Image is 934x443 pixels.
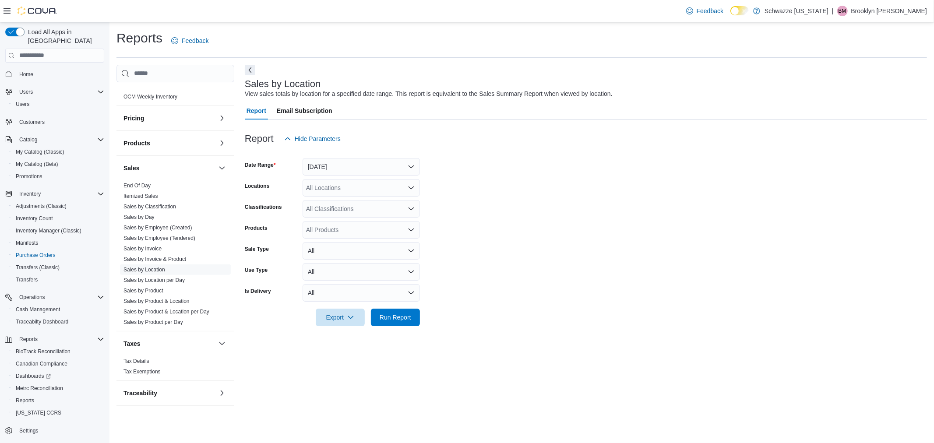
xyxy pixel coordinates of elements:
label: Products [245,225,268,232]
button: My Catalog (Beta) [9,158,108,170]
button: BioTrack Reconciliation [9,345,108,358]
span: Sales by Classification [123,203,176,210]
a: Users [12,99,33,109]
span: Sales by Location per Day [123,277,185,284]
span: Transfers [16,276,38,283]
span: Sales by Day [123,214,155,221]
span: Sales by Product per Day [123,319,183,326]
button: Reports [2,333,108,345]
span: OCM Weekly Inventory [123,93,177,100]
span: Dashboards [12,371,104,381]
span: Sales by Employee (Created) [123,224,192,231]
span: Sales by Invoice [123,245,162,252]
label: Locations [245,183,270,190]
a: Sales by Product [123,288,163,294]
button: [DATE] [303,158,420,176]
span: Reports [16,397,34,404]
span: Run Report [380,313,411,322]
button: All [303,263,420,281]
span: Sales by Product & Location [123,298,190,305]
a: Inventory Manager (Classic) [12,225,85,236]
a: Transfers [12,274,41,285]
span: Feedback [182,36,208,45]
button: Settings [2,424,108,437]
button: Catalog [2,134,108,146]
label: Is Delivery [245,288,271,295]
span: Adjustments (Classic) [12,201,104,211]
span: Metrc Reconciliation [16,385,63,392]
span: My Catalog (Beta) [12,159,104,169]
span: Users [19,88,33,95]
a: Promotions [12,171,46,182]
span: Catalog [19,136,37,143]
div: Taxes [116,356,234,380]
h3: Traceability [123,389,157,397]
button: Products [217,138,227,148]
a: Itemized Sales [123,193,158,199]
button: Promotions [9,170,108,183]
span: Purchase Orders [16,252,56,259]
span: End Of Day [123,182,151,189]
span: Inventory Count [12,213,104,224]
a: Sales by Invoice & Product [123,256,186,262]
span: Catalog [16,134,104,145]
h3: Report [245,134,274,144]
p: Brooklyn [PERSON_NAME] [851,6,927,16]
button: Reports [9,394,108,407]
a: Metrc Reconciliation [12,383,67,394]
span: Sales by Location [123,266,165,273]
span: Sales by Product & Location per Day [123,308,209,315]
span: Email Subscription [277,102,332,120]
h3: Sales [123,164,140,172]
button: Metrc Reconciliation [9,382,108,394]
a: My Catalog (Classic) [12,147,68,157]
a: Cash Management [12,304,63,315]
a: [US_STATE] CCRS [12,408,65,418]
a: My Catalog (Beta) [12,159,62,169]
span: Load All Apps in [GEOGRAPHIC_DATA] [25,28,104,45]
span: Reports [16,334,104,345]
span: Adjustments (Classic) [16,203,67,210]
a: Sales by Product & Location [123,298,190,304]
span: Hide Parameters [295,134,341,143]
a: Manifests [12,238,42,248]
a: Sales by Product per Day [123,319,183,325]
button: Catalog [16,134,41,145]
a: Sales by Product & Location per Day [123,309,209,315]
button: Canadian Compliance [9,358,108,370]
span: Sales by Product [123,287,163,294]
button: Open list of options [408,226,415,233]
span: Cash Management [16,306,60,313]
input: Dark Mode [730,6,749,15]
span: Promotions [16,173,42,180]
a: BioTrack Reconciliation [12,346,74,357]
a: Sales by Classification [123,204,176,210]
span: Tax Exemptions [123,368,161,375]
button: Traceabilty Dashboard [9,316,108,328]
span: BioTrack Reconciliation [16,348,70,355]
label: Date Range [245,162,276,169]
span: Users [12,99,104,109]
button: My Catalog (Classic) [9,146,108,158]
button: Traceability [123,389,215,397]
span: Sales by Invoice & Product [123,256,186,263]
a: Sales by Employee (Tendered) [123,235,195,241]
button: Pricing [217,113,227,123]
a: OCM Weekly Inventory [123,94,177,100]
button: Adjustments (Classic) [9,200,108,212]
button: [US_STATE] CCRS [9,407,108,419]
div: Brooklyn Michele Carlton [837,6,848,16]
span: My Catalog (Classic) [12,147,104,157]
span: Transfers [12,274,104,285]
button: Operations [16,292,49,302]
span: Traceabilty Dashboard [16,318,68,325]
button: Open list of options [408,184,415,191]
button: Inventory Count [9,212,108,225]
span: Reports [12,395,104,406]
h3: Products [123,139,150,148]
a: Feedback [168,32,212,49]
a: Transfers (Classic) [12,262,63,273]
button: Customers [2,116,108,128]
button: Export [316,309,365,326]
button: OCM [217,74,227,84]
